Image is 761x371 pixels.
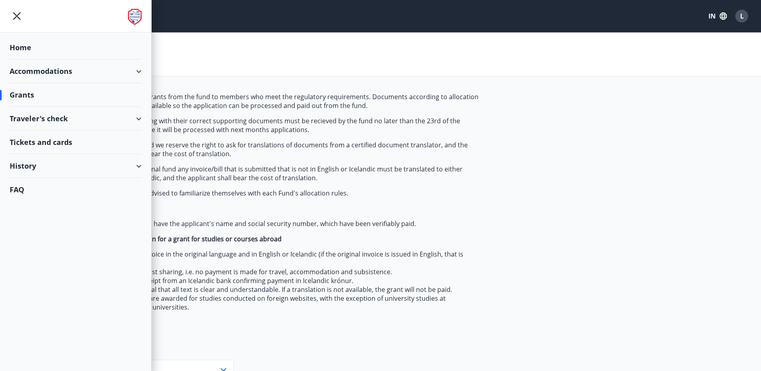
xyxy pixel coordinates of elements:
[10,9,24,23] button: menu
[118,250,480,267] li: Original invoice in the original language and in English or Icelandic (if the original invoice is...
[101,116,480,134] p: Applications along with their correct supporting documents must be recieved by the fund no later ...
[10,36,142,59] div: Home
[10,130,142,154] div: Tickets and cards
[118,276,480,285] li: A bank receipt from an Icelandic bank confirming payment in Icelandic krónur.
[10,107,142,130] div: Traveler's check
[101,141,480,158] p: For sickness fund we reserve the right to ask for translations of documents from a certified docu...
[101,92,480,110] p: The Fund pays grants from the fund to members who meet the regulatory requirements. Documents acc...
[705,9,731,23] button: IN
[10,83,142,107] div: Grants
[10,59,142,83] div: Accommodations
[101,219,480,228] p: All invoices must have the applicant's name and social security number, which have been verifiabl...
[101,234,282,243] strong: For an application for a grant for studies or courses abroad
[101,204,480,213] p: ATH:
[101,189,480,198] p: Applicants are advised to familiarize themselves with each Fund's allocation rules.
[118,285,480,294] li: It is essential that all text is clear and understandable. If a translation is not available, the...
[10,178,142,201] div: FAQ
[708,12,716,20] font: IN
[10,154,142,178] div: History
[118,294,480,312] li: No grants are awarded for studies conducted on foreign websites, with the exception of university...
[101,165,480,182] p: For the Educational fund any invoice/bill that is submitted that is not in English or Icelandic m...
[732,6,751,26] button: L
[740,12,744,20] span: L
[128,9,142,25] img: union_logo
[118,267,480,276] li: Itemized cost sharing, i.e. no payment is made for travel, accommodation and subsistence.
[101,350,234,358] label: Group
